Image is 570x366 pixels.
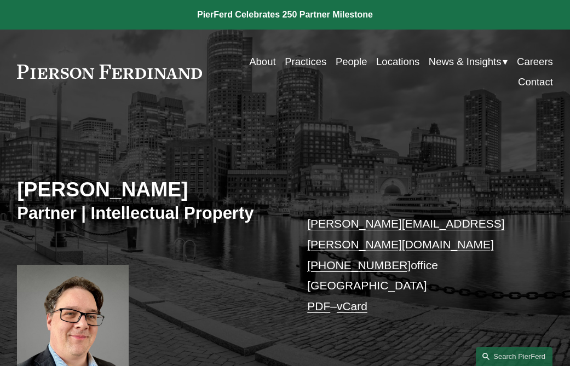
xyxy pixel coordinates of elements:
a: Locations [376,51,419,72]
a: PDF [307,300,330,312]
a: folder dropdown [429,51,508,72]
a: People [336,51,367,72]
a: Search this site [476,347,552,366]
h3: Partner | Intellectual Property [17,203,285,224]
a: vCard [337,300,367,312]
a: About [249,51,275,72]
a: Contact [518,72,553,92]
h2: [PERSON_NAME] [17,177,285,202]
a: Practices [285,51,326,72]
a: [PHONE_NUMBER] [307,259,411,271]
p: office [GEOGRAPHIC_DATA] – [307,213,531,317]
span: News & Insights [429,53,502,71]
a: Careers [517,51,553,72]
a: [PERSON_NAME][EMAIL_ADDRESS][PERSON_NAME][DOMAIN_NAME] [307,217,504,251]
